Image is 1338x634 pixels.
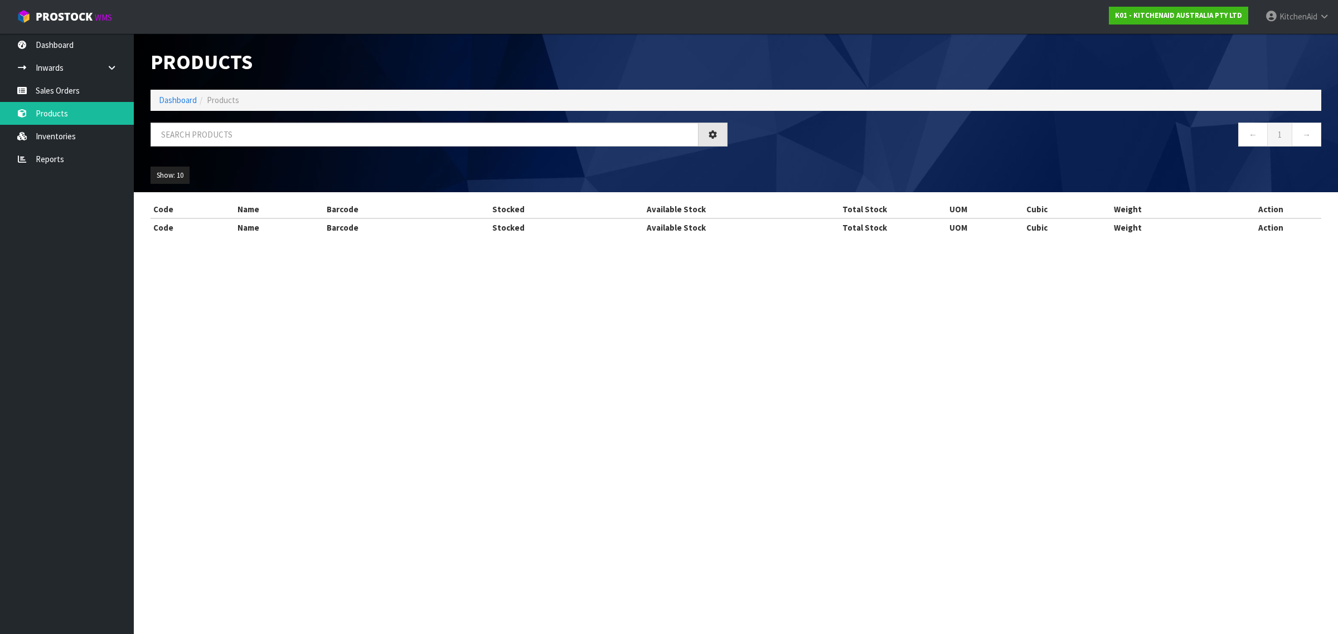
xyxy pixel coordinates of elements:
[447,218,571,236] th: Stocked
[947,218,1024,236] th: UOM
[151,50,728,73] h1: Products
[95,12,112,23] small: WMS
[1292,123,1321,147] a: →
[570,201,782,218] th: Available Stock
[1111,218,1221,236] th: Weight
[1024,218,1111,236] th: Cubic
[36,9,93,24] span: ProStock
[1279,11,1317,22] span: KitchenAid
[947,201,1024,218] th: UOM
[570,218,782,236] th: Available Stock
[151,123,699,147] input: Search products
[1111,201,1221,218] th: Weight
[1115,11,1242,20] strong: K01 - KITCHENAID AUSTRALIA PTY LTD
[151,201,235,218] th: Code
[1267,123,1292,147] a: 1
[324,201,447,218] th: Barcode
[1024,201,1111,218] th: Cubic
[324,218,447,236] th: Barcode
[159,95,197,105] a: Dashboard
[151,218,235,236] th: Code
[1221,218,1321,236] th: Action
[235,201,324,218] th: Name
[151,167,190,184] button: Show: 10
[17,9,31,23] img: cube-alt.png
[744,123,1321,150] nav: Page navigation
[1221,201,1321,218] th: Action
[782,201,947,218] th: Total Stock
[235,218,324,236] th: Name
[447,201,571,218] th: Stocked
[782,218,947,236] th: Total Stock
[207,95,239,105] span: Products
[1238,123,1268,147] a: ←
